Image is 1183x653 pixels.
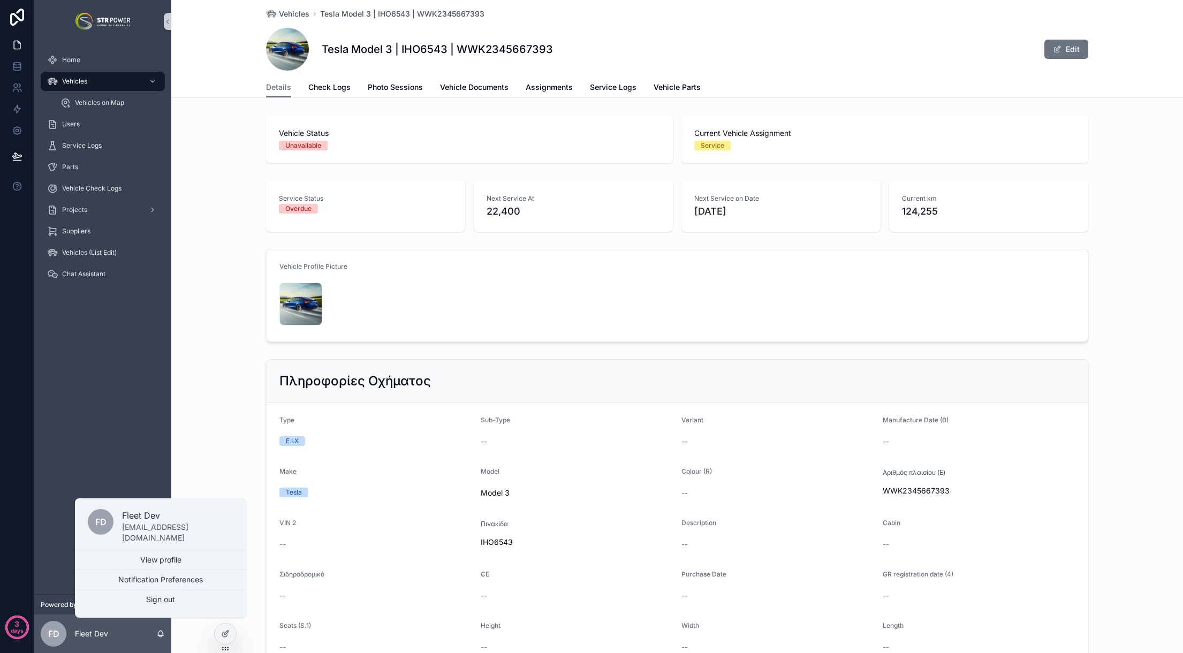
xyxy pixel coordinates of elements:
[681,590,688,601] span: --
[122,509,233,522] p: Fleet Dev
[62,77,87,86] span: Vehicles
[279,539,286,550] span: --
[1044,40,1088,59] button: Edit
[122,522,233,543] p: [EMAIL_ADDRESS][DOMAIN_NAME]
[320,9,484,19] span: Tesla Model 3 | IHO6543 | WWK2345667393
[681,642,688,652] span: --
[266,78,291,98] a: Details
[481,520,508,528] span: Πινακίδα
[681,519,716,527] span: Description
[487,194,534,203] span: Next Service At
[883,570,953,578] span: GR registration date (4)
[279,262,347,270] span: Vehicle Profile Picture
[285,204,312,214] div: Overdue
[41,601,77,609] span: Powered by
[481,436,487,447] span: --
[883,539,889,550] span: --
[694,204,726,219] p: [DATE]
[41,50,165,70] a: Home
[681,539,688,550] span: --
[41,243,165,262] a: Vehicles (List Edit)
[41,72,165,91] a: Vehicles
[279,621,311,629] span: Seats (S.1)
[654,78,701,99] a: Vehicle Parts
[526,82,573,93] span: Assignments
[681,436,688,447] span: --
[590,82,636,93] span: Service Logs
[62,270,105,278] span: Chat Assistant
[41,157,165,177] a: Parts
[266,82,291,93] span: Details
[279,194,323,203] span: Service Status
[694,194,759,203] span: Next Service on Date
[322,42,553,57] h1: Tesla Model 3 | IHO6543 | WWK2345667393
[368,78,423,99] a: Photo Sessions
[54,93,165,112] a: Vehicles on Map
[279,373,431,390] h2: Πληροφορίες Οχήματος
[481,537,673,548] span: IHO6543
[481,642,487,652] span: --
[308,78,351,99] a: Check Logs
[681,416,703,424] span: Variant
[902,194,937,203] span: Current km
[681,621,699,629] span: Width
[41,222,165,241] a: Suppliers
[41,264,165,284] a: Chat Assistant
[481,488,673,498] span: Model 3
[481,467,499,475] span: Model
[308,82,351,93] span: Check Logs
[75,550,246,570] a: View profile
[62,120,80,128] span: Users
[681,570,726,578] span: Purchase Date
[14,619,19,629] p: 3
[883,416,949,424] span: Manufacture Date (B)
[279,570,324,578] span: Σιδηροδρομικό
[440,78,509,99] a: Vehicle Documents
[41,200,165,219] a: Projects
[883,621,904,629] span: Length
[368,82,423,93] span: Photo Sessions
[62,163,78,171] span: Parts
[883,590,889,601] span: --
[62,206,87,214] span: Projects
[75,13,130,30] img: App logo
[286,436,299,446] div: Ε.Ι.Χ
[286,488,302,497] div: Tesla
[62,56,80,64] span: Home
[279,416,294,424] span: Type
[62,141,102,150] span: Service Logs
[279,467,297,475] span: Make
[41,136,165,155] a: Service Logs
[279,128,660,139] span: Vehicle Status
[279,519,296,527] span: VIN 2
[440,82,509,93] span: Vehicle Documents
[883,485,1075,496] span: WWK2345667393
[481,621,500,629] span: Height
[481,416,510,424] span: Sub-Type
[75,590,246,609] button: Sign out
[279,590,286,601] span: --
[75,98,124,107] span: Vehicles on Map
[487,204,660,219] span: 22,400
[701,141,724,150] div: Service
[41,179,165,198] a: Vehicle Check Logs
[75,628,108,639] p: Fleet Dev
[590,78,636,99] a: Service Logs
[526,78,573,99] a: Assignments
[902,204,1075,219] span: 124,255
[34,595,171,614] a: Powered by
[95,515,107,528] span: FD
[481,570,489,578] span: CE
[681,467,712,475] span: Colour (R)
[681,488,688,498] span: --
[279,9,309,19] span: Vehicles
[62,248,117,257] span: Vehicles (List Edit)
[266,9,309,19] a: Vehicles
[48,627,59,640] span: FD
[883,642,889,652] span: --
[75,570,246,589] button: Notification Preferences
[883,468,945,477] span: Αριθμός πλαισίου (E)
[654,82,701,93] span: Vehicle Parts
[285,141,321,150] div: Unavailable
[11,623,24,638] p: days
